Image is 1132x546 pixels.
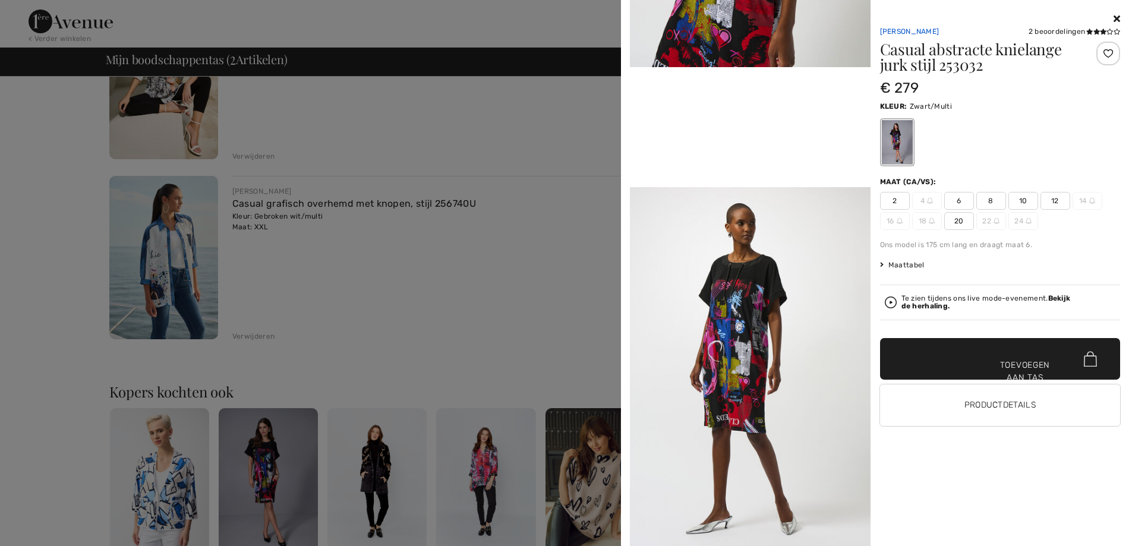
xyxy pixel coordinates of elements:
div: Zwart/Multi [881,120,912,165]
img: ring-m.svg [994,218,999,224]
font: Hulp [27,8,52,19]
font: Maat (CA/VS): [880,178,936,186]
img: Bag.svg [1084,352,1097,367]
font: 12 [1051,197,1059,205]
button: Productdetails [880,384,1121,426]
font: 8 [988,197,993,205]
font: 6 [957,197,961,205]
font: Maattabel [888,261,925,269]
font: 22 [982,217,991,225]
font: Toevoegen aan tas [1000,359,1050,384]
font: 24 [1014,217,1023,225]
font: 4 [920,197,925,205]
font: Zwart/Multi [910,102,952,111]
font: Ons model is 175 cm lang en draagt ​​maat 6. [880,241,1033,249]
font: Te zien tijdens ons live mode-evenement. [901,294,1048,302]
font: 20 [954,217,964,225]
img: Bekijk de herhaling [885,296,897,308]
font: 18 [919,217,927,225]
img: ring-m.svg [929,218,935,224]
img: ring-m.svg [1026,218,1032,224]
img: ring-m.svg [927,198,933,204]
font: 10 [1019,197,1027,205]
font: 2 beoordelingen [1029,27,1086,36]
font: Productdetails [964,400,1036,410]
font: Kleur: [880,102,907,111]
font: Casual abstracte knielange jurk stijl 253032 [880,39,1062,75]
img: ring-m.svg [897,218,903,224]
img: ring-m.svg [1089,198,1095,204]
font: € 279 [880,80,919,96]
font: 14 [1079,197,1087,205]
font: 16 [887,217,894,225]
a: [PERSON_NAME] [880,27,939,36]
font: Bekijk de herhaling. [901,294,1071,310]
font: 2 [893,197,897,205]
